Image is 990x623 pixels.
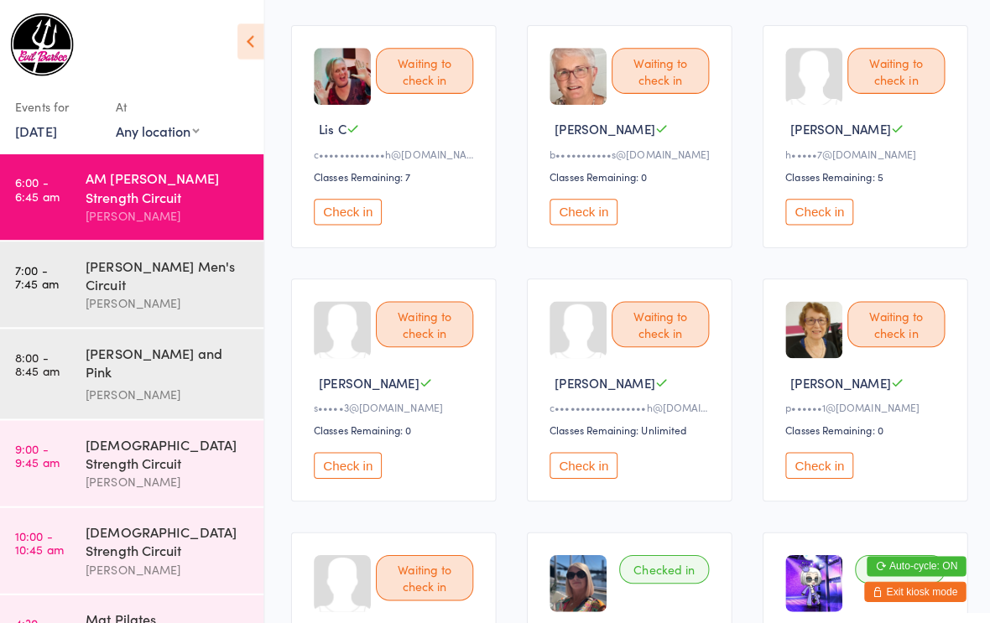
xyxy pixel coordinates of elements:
[91,340,253,381] div: [PERSON_NAME] and Pink [DEMOGRAPHIC_DATA]
[317,197,384,223] button: Check in
[5,239,268,324] a: 7:00 -7:45 am[PERSON_NAME] Men's Circuit[PERSON_NAME]
[91,381,253,400] div: [PERSON_NAME]
[91,167,253,204] div: AM [PERSON_NAME] Strength Circuit
[22,437,65,464] time: 9:00 - 9:45 am
[91,603,253,621] div: Mat Pilates
[784,448,851,474] button: Check in
[555,119,654,137] span: [PERSON_NAME]
[378,549,475,594] div: Waiting to check in
[852,549,941,578] div: Checked in
[22,260,65,287] time: 7:00 - 7:45 am
[5,153,268,237] a: 6:00 -6:45 amAM [PERSON_NAME] Strength Circuit[PERSON_NAME]
[317,418,480,433] div: Classes Remaining: 0
[784,168,946,182] div: Classes Remaining: 5
[91,467,253,486] div: [PERSON_NAME]
[784,549,840,605] img: image1655200159.png
[550,145,713,159] div: b•••••••••••s@[DOMAIN_NAME]
[555,370,654,387] span: [PERSON_NAME]
[91,517,253,553] div: [DEMOGRAPHIC_DATA] Strength Circuit
[378,48,475,93] div: Waiting to check in
[22,174,65,200] time: 6:00 - 6:45 am
[17,13,80,75] img: Evil Barbee Personal Training
[5,502,268,587] a: 10:00 -10:45 am[DEMOGRAPHIC_DATA] Strength Circuit[PERSON_NAME]
[550,396,713,410] div: c••••••••••••••••••h@[DOMAIN_NAME]
[317,168,480,182] div: Classes Remaining: 7
[317,48,373,104] img: image1656840585.png
[550,448,617,474] button: Check in
[91,290,253,309] div: [PERSON_NAME]
[784,396,946,410] div: p••••••1@[DOMAIN_NAME]
[784,299,840,355] img: image1674770076.png
[550,418,713,433] div: Classes Remaining: Unlimited
[550,197,617,223] button: Check in
[22,523,70,550] time: 10:00 - 10:45 am
[317,396,480,410] div: s•••••3@[DOMAIN_NAME]
[5,416,268,501] a: 9:00 -9:45 am[DEMOGRAPHIC_DATA] Strength Circuit[PERSON_NAME]
[378,299,475,344] div: Waiting to check in
[789,119,888,137] span: [PERSON_NAME]
[317,145,480,159] div: c•••••••••••••h@[DOMAIN_NAME]
[22,346,65,373] time: 8:00 - 8:45 am
[845,48,941,93] div: Waiting to check in
[612,299,708,344] div: Waiting to check in
[784,145,946,159] div: h•••••7@[DOMAIN_NAME]
[91,430,253,467] div: [DEMOGRAPHIC_DATA] Strength Circuit
[22,120,63,138] a: [DATE]
[784,418,946,433] div: Classes Remaining: 0
[619,549,708,578] div: Checked in
[121,92,204,120] div: At
[550,168,713,182] div: Classes Remaining: 0
[550,549,607,605] img: image1685745862.png
[91,553,253,573] div: [PERSON_NAME]
[784,197,851,223] button: Check in
[22,92,104,120] div: Events for
[864,550,962,570] button: Auto-cycle: ON
[91,253,253,290] div: [PERSON_NAME] Men's Circuit
[317,448,384,474] button: Check in
[322,119,349,137] span: Lis C
[550,48,607,104] img: image1653481521.png
[789,370,888,387] span: [PERSON_NAME]
[845,299,941,344] div: Waiting to check in
[91,204,253,223] div: [PERSON_NAME]
[121,120,204,138] div: Any location
[612,48,708,93] div: Waiting to check in
[862,575,962,595] button: Exit kiosk mode
[5,325,268,414] a: 8:00 -8:45 am[PERSON_NAME] and Pink [DEMOGRAPHIC_DATA][PERSON_NAME]
[322,370,421,387] span: [PERSON_NAME]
